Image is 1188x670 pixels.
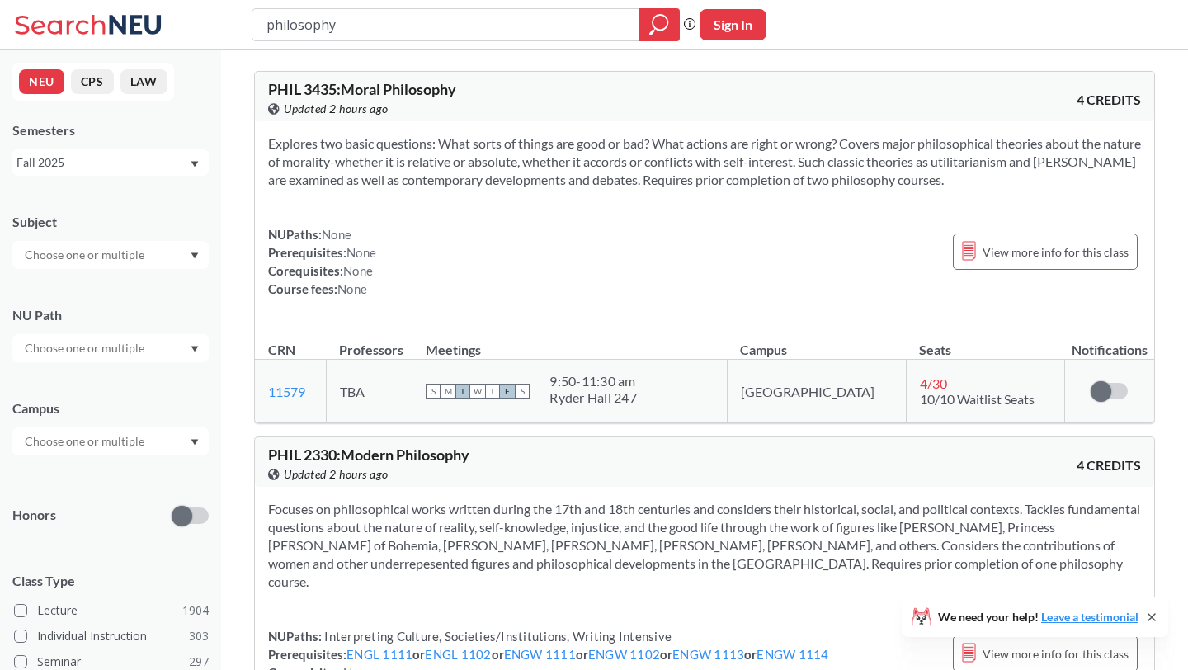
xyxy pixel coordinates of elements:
[19,69,64,94] button: NEU
[727,324,906,360] th: Campus
[1077,91,1141,109] span: 4 CREDITS
[12,241,209,269] div: Dropdown arrow
[182,602,209,620] span: 1904
[191,439,199,446] svg: Dropdown arrow
[1064,324,1154,360] th: Notifications
[16,245,155,265] input: Choose one or multiple
[412,324,728,360] th: Meetings
[346,647,412,662] a: ENGL 1111
[920,375,947,391] span: 4 / 30
[455,384,470,399] span: T
[504,647,576,662] a: ENGW 1111
[12,121,209,139] div: Semesters
[265,11,627,39] input: Class, professor, course number, "phrase"
[938,611,1138,623] span: We need your help!
[700,9,766,40] button: Sign In
[12,334,209,362] div: Dropdown arrow
[906,324,1064,360] th: Seats
[284,465,389,484] span: Updated 2 hours ago
[268,500,1141,591] section: Focuses on philosophical works written during the 17th and 18th centuries and considers their his...
[920,391,1035,407] span: 10/10 Waitlist Seats
[16,153,189,172] div: Fall 2025
[191,346,199,352] svg: Dropdown arrow
[16,338,155,358] input: Choose one or multiple
[500,384,515,399] span: F
[485,384,500,399] span: T
[727,360,906,423] td: [GEOGRAPHIC_DATA]
[12,306,209,324] div: NU Path
[757,647,828,662] a: ENGW 1114
[426,384,441,399] span: S
[1077,456,1141,474] span: 4 CREDITS
[14,600,209,621] label: Lecture
[12,506,56,525] p: Honors
[12,427,209,455] div: Dropdown arrow
[268,134,1141,189] section: Explores two basic questions: What sorts of things are good or bad? What actions are right or wro...
[515,384,530,399] span: S
[1041,610,1138,624] a: Leave a testimonial
[322,227,351,242] span: None
[268,384,305,399] a: 11579
[649,13,669,36] svg: magnifying glass
[346,245,376,260] span: None
[12,572,209,590] span: Class Type
[337,281,367,296] span: None
[16,432,155,451] input: Choose one or multiple
[326,360,412,423] td: TBA
[191,161,199,167] svg: Dropdown arrow
[322,629,672,644] span: Interpreting Culture, Societies/Institutions, Writing Intensive
[268,225,376,298] div: NUPaths: Prerequisites: Corequisites: Course fees:
[672,647,744,662] a: ENGW 1113
[425,647,491,662] a: ENGL 1102
[549,373,637,389] div: 9:50 - 11:30 am
[12,213,209,231] div: Subject
[12,149,209,176] div: Fall 2025Dropdown arrow
[983,242,1129,262] span: View more info for this class
[639,8,680,41] div: magnifying glass
[441,384,455,399] span: M
[12,399,209,418] div: Campus
[268,446,469,464] span: PHIL 2330 : Modern Philosophy
[268,341,295,359] div: CRN
[71,69,114,94] button: CPS
[284,100,389,118] span: Updated 2 hours ago
[343,263,373,278] span: None
[120,69,167,94] button: LAW
[189,627,209,645] span: 303
[268,80,456,98] span: PHIL 3435 : Moral Philosophy
[326,324,412,360] th: Professors
[549,389,637,406] div: Ryder Hall 247
[14,625,209,647] label: Individual Instruction
[588,647,660,662] a: ENGW 1102
[191,252,199,259] svg: Dropdown arrow
[470,384,485,399] span: W
[983,644,1129,664] span: View more info for this class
